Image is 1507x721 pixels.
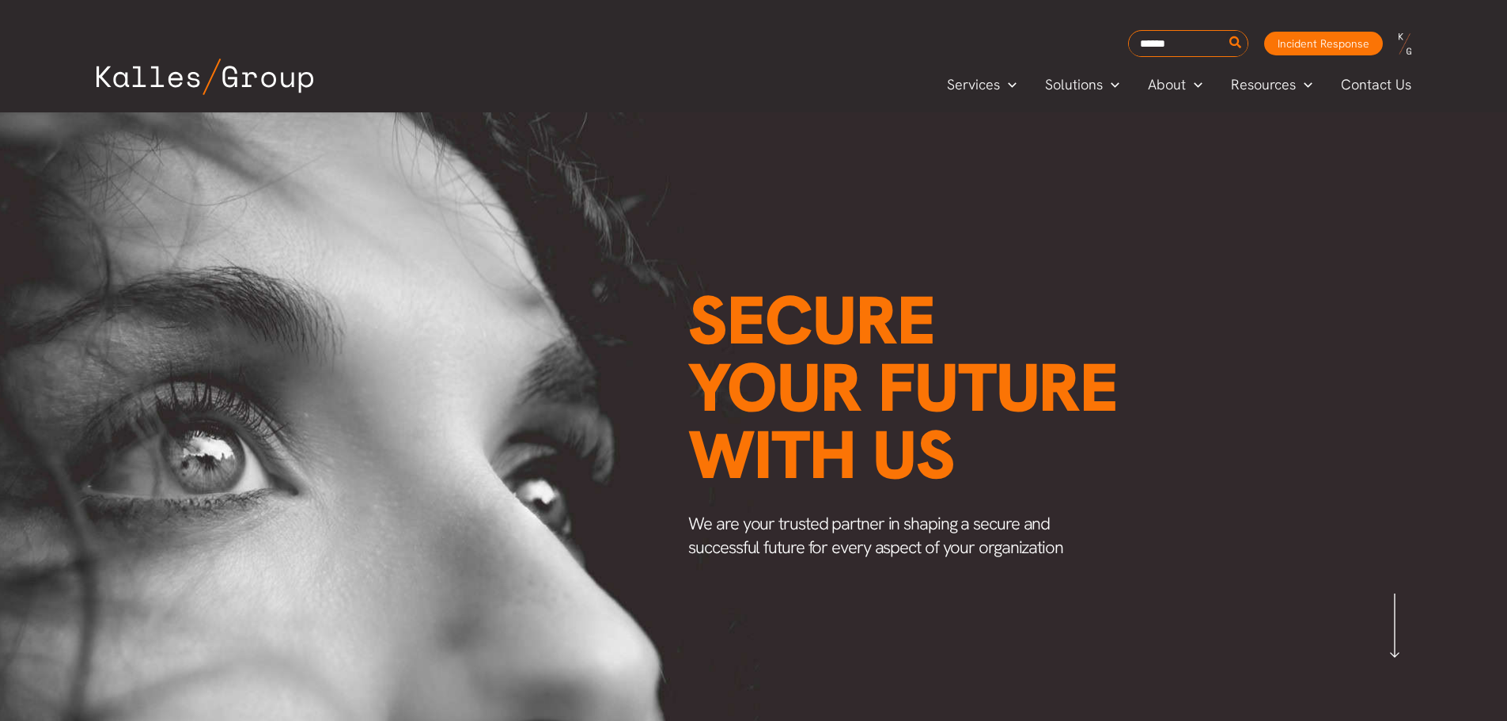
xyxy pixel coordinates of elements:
[1264,32,1383,55] a: Incident Response
[1341,73,1411,97] span: Contact Us
[1226,31,1246,56] button: Search
[1134,73,1217,97] a: AboutMenu Toggle
[1327,73,1427,97] a: Contact Us
[933,71,1426,97] nav: Primary Site Navigation
[1148,73,1186,97] span: About
[947,73,1000,97] span: Services
[1231,73,1296,97] span: Resources
[688,512,1063,559] span: We are your trusted partner in shaping a secure and successful future for every aspect of your or...
[1296,73,1312,97] span: Menu Toggle
[1217,73,1327,97] a: ResourcesMenu Toggle
[1031,73,1134,97] a: SolutionsMenu Toggle
[1000,73,1017,97] span: Menu Toggle
[1103,73,1119,97] span: Menu Toggle
[933,73,1031,97] a: ServicesMenu Toggle
[97,59,313,95] img: Kalles Group
[1045,73,1103,97] span: Solutions
[688,276,1118,499] span: Secure your future with us
[1186,73,1202,97] span: Menu Toggle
